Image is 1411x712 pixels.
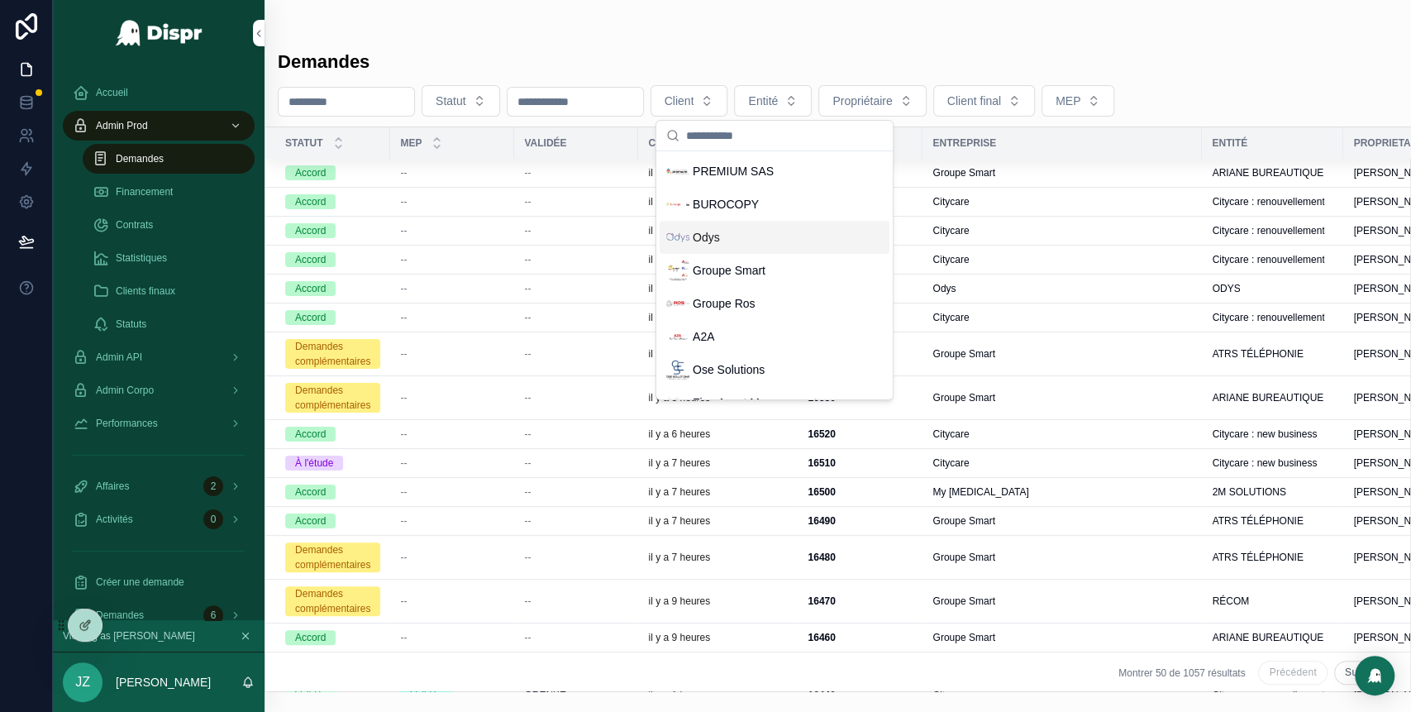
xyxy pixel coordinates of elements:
[932,224,1192,237] a: Citycare
[932,224,969,237] span: Citycare
[400,253,504,266] a: --
[285,542,380,572] a: Demandes complémentaires
[400,595,407,608] span: --
[524,391,628,404] a: --
[932,136,996,150] span: Entreprise
[400,253,407,266] span: --
[932,195,969,208] span: Citycare
[693,295,755,312] span: Groupe Ros
[693,163,774,179] span: PREMIUM SAS
[1212,595,1333,608] a: RÉCOM
[1212,195,1324,208] span: Citycare : renouvellement
[295,165,326,180] div: Accord
[665,93,694,109] span: Client
[932,514,1192,528] a: Groupe Smart
[295,339,370,369] div: Demandes complémentaires
[53,66,265,620] div: scrollable content
[1212,224,1333,237] a: Citycare : renouvellement
[524,224,628,237] a: --
[295,586,370,616] div: Demandes complémentaires
[818,85,926,117] button: Select Button
[524,253,531,266] span: --
[832,93,892,109] span: Propriétaire
[400,347,504,361] a: --
[400,166,504,179] a: --
[400,195,407,208] span: --
[1212,551,1303,564] span: ATRS TÉLÉPHONIE
[524,595,628,608] a: --
[83,276,255,306] a: Clients finaux
[693,196,759,213] span: BUROCOPY
[648,253,788,266] a: il y a 1 heure
[285,383,380,413] a: Demandes complémentaires
[1056,93,1080,109] span: MEP
[83,177,255,207] a: Financement
[295,630,326,645] div: Accord
[932,282,956,295] span: Odys
[648,347,788,361] a: il y a 3 heures
[400,595,504,608] a: --
[524,282,628,295] a: --
[1212,166,1323,179] span: ARIANE BUREAUTIQUE
[116,318,146,331] span: Statuts
[932,311,969,324] span: Citycare
[1212,253,1333,266] a: Citycare : renouvellement
[1212,347,1333,361] a: ATRS TÉLÉPHONIE
[648,428,710,441] p: il y a 6 heures
[400,311,504,324] a: --
[648,282,788,295] a: il y a 2 heures
[1212,514,1333,528] a: ATRS TÉLÉPHONIE
[524,631,628,644] a: --
[808,485,913,499] a: 16500
[648,347,710,361] p: il y a 3 heures
[295,281,326,296] div: Accord
[524,485,628,499] a: --
[524,253,628,266] a: --
[648,428,788,441] a: il y a 6 heures
[808,632,835,643] strong: 16460
[400,282,407,295] span: --
[295,485,326,499] div: Accord
[1212,456,1333,470] a: Citycare : new business
[1212,631,1333,644] a: ARIANE BUREAUTIQUE
[400,551,407,564] span: --
[648,514,710,528] p: il y a 7 heures
[400,136,422,150] span: MEP
[400,551,504,564] a: --
[648,195,720,208] p: il y a 59 minutes
[932,166,1192,179] a: Groupe Smart
[285,630,380,645] a: Accord
[808,515,835,527] strong: 16490
[648,631,710,644] p: il y a 9 heures
[808,551,913,564] a: 16480
[808,486,835,498] strong: 16500
[400,166,407,179] span: --
[295,383,370,413] div: Demandes complémentaires
[932,551,1192,564] a: Groupe Smart
[295,542,370,572] div: Demandes complémentaires
[400,311,407,324] span: --
[400,195,504,208] a: --
[1212,631,1323,644] span: ARIANE BUREAUTIQUE
[400,282,504,295] a: --
[83,243,255,273] a: Statistiques
[96,417,158,430] span: Performances
[524,456,628,470] a: --
[295,456,333,471] div: À l'étude
[524,514,628,528] a: --
[1212,514,1303,528] span: ATRS TÉLÉPHONIE
[1212,311,1333,324] a: Citycare : renouvellement
[808,392,835,404] strong: 16530
[63,471,255,501] a: Affaires2
[115,20,203,46] img: App logo
[285,194,380,209] a: Accord
[648,253,705,266] p: il y a 1 heure
[808,595,835,607] strong: 16470
[693,229,720,246] span: Odys
[524,428,628,441] a: --
[808,428,835,440] strong: 16520
[400,224,504,237] a: --
[295,427,326,442] div: Accord
[400,456,504,470] a: --
[400,485,504,499] a: --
